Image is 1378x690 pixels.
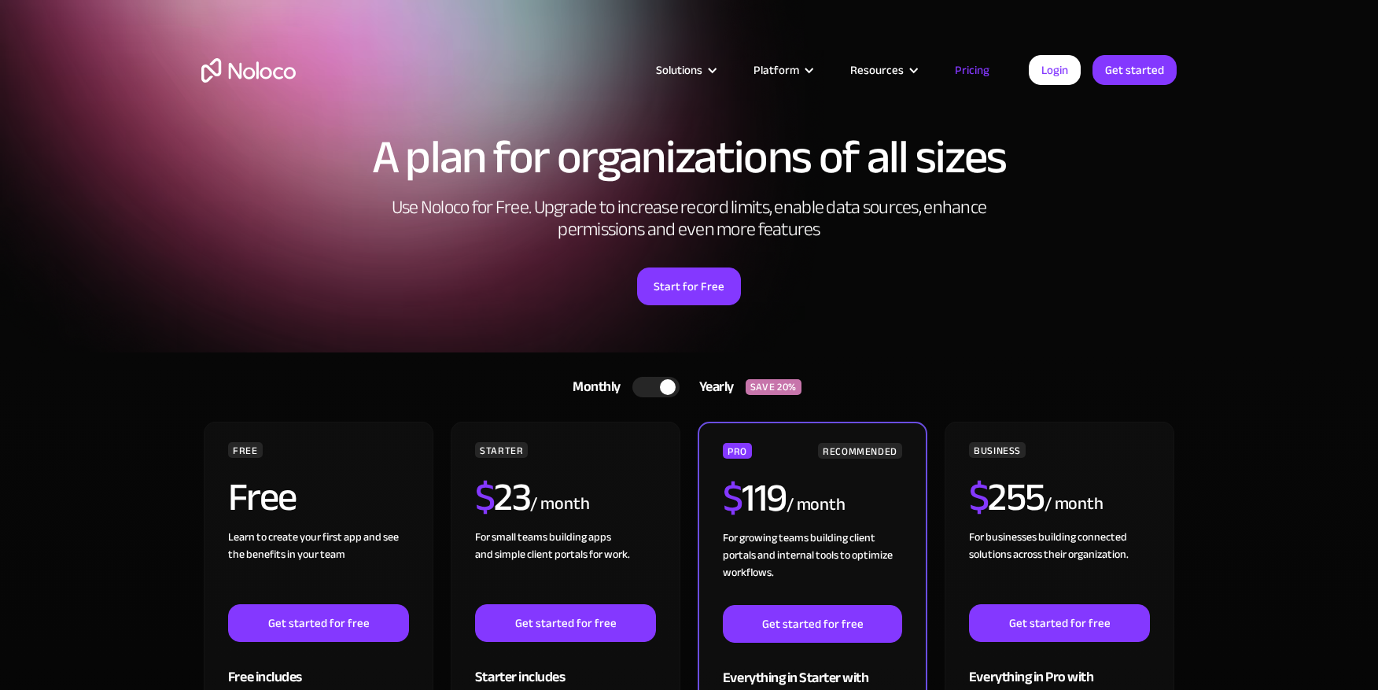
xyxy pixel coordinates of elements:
span: $ [723,461,742,535]
div: Solutions [656,60,702,80]
h1: A plan for organizations of all sizes [201,134,1177,181]
a: Get started for free [723,605,902,643]
a: home [201,58,296,83]
div: For small teams building apps and simple client portals for work. ‍ [475,529,656,604]
div: RECOMMENDED [818,443,902,459]
a: Get started for free [969,604,1150,642]
div: FREE [228,442,263,458]
div: / month [787,493,846,518]
div: For businesses building connected solutions across their organization. ‍ [969,529,1150,604]
div: BUSINESS [969,442,1026,458]
div: / month [1045,492,1104,517]
div: Yearly [680,375,746,399]
div: Learn to create your first app and see the benefits in your team ‍ [228,529,409,604]
div: Platform [753,60,799,80]
div: Monthly [553,375,632,399]
a: Get started for free [228,604,409,642]
div: Resources [831,60,935,80]
h2: Use Noloco for Free. Upgrade to increase record limits, enable data sources, enhance permissions ... [374,197,1004,241]
div: Resources [850,60,904,80]
div: SAVE 20% [746,379,801,395]
h2: 119 [723,478,787,518]
div: PRO [723,443,752,459]
h2: 23 [475,478,531,517]
div: For growing teams building client portals and internal tools to optimize workflows. [723,529,902,605]
h2: Free [228,478,297,517]
a: Get started for free [475,604,656,642]
a: Get started [1092,55,1177,85]
a: Login [1029,55,1081,85]
div: / month [530,492,589,517]
h2: 255 [969,478,1045,517]
a: Pricing [935,60,1009,80]
span: $ [475,460,495,534]
div: Solutions [636,60,734,80]
div: STARTER [475,442,528,458]
span: $ [969,460,989,534]
div: Platform [734,60,831,80]
a: Start for Free [637,268,741,305]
